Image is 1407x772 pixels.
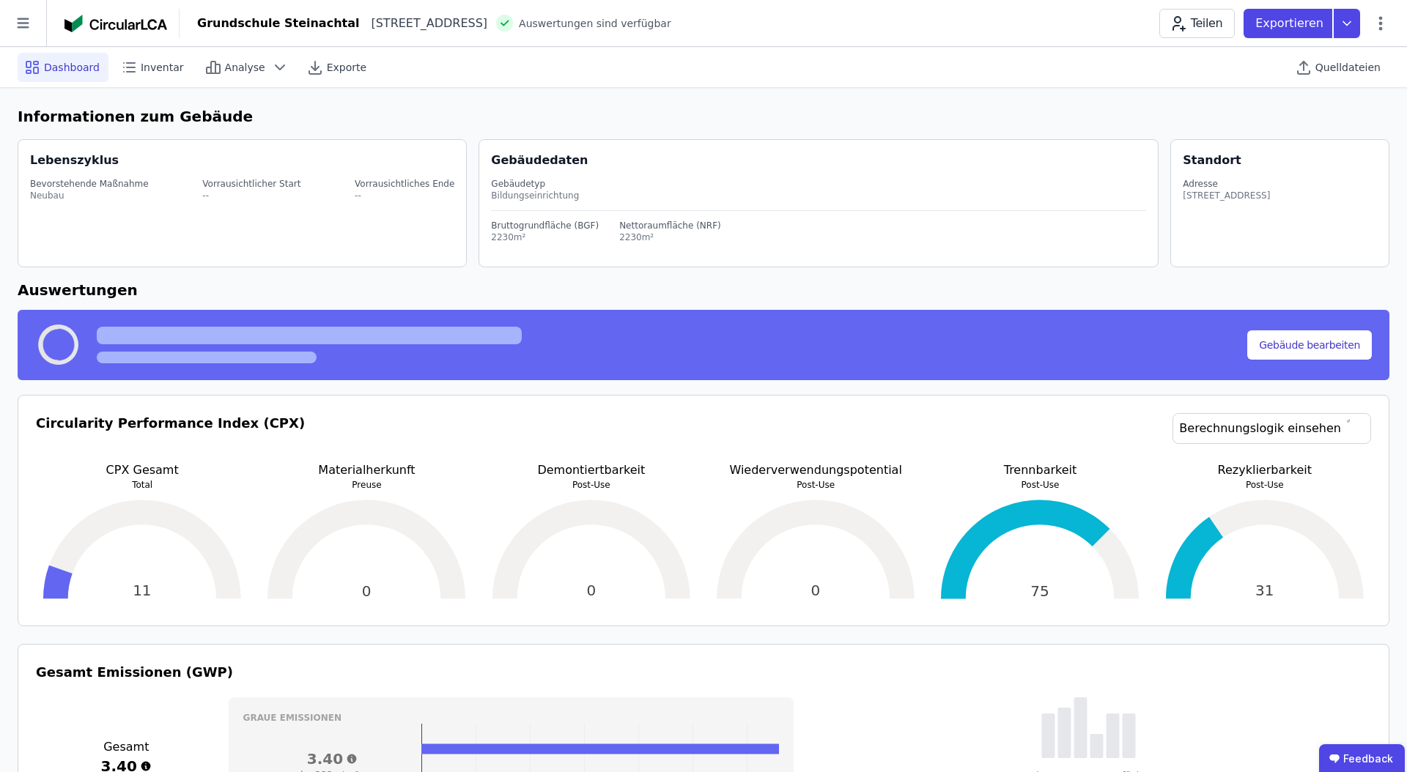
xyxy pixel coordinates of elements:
button: Gebäude bearbeiten [1247,330,1372,360]
div: Adresse [1183,178,1270,190]
div: [STREET_ADDRESS] [359,15,487,32]
p: Wiederverwendungspotential [709,461,922,479]
h6: Auswertungen [18,279,1389,301]
div: Neubau [30,190,149,201]
h6: Informationen zum Gebäude [18,105,1389,127]
p: Post-Use [1159,479,1371,491]
div: Vorrausichtlicher Start [202,178,300,190]
a: Berechnungslogik einsehen [1172,413,1371,444]
div: Vorrausichtliches Ende [355,178,454,190]
p: CPX Gesamt [36,461,248,479]
span: Auswertungen sind verfügbar [519,16,671,31]
span: Dashboard [44,60,100,75]
div: Bruttogrundfläche (BGF) [491,220,599,231]
div: -- [355,190,454,201]
p: Materialherkunft [260,461,473,479]
p: Exportieren [1255,15,1326,32]
div: Grundschule Steinachtal [197,15,359,32]
p: Demontiertbarkeit [485,461,698,479]
p: Preuse [260,479,473,491]
h3: Graue Emissionen [243,712,780,724]
div: -- [202,190,300,201]
span: Quelldateien [1315,60,1381,75]
img: Concular [64,15,167,32]
div: 2230m² [491,231,599,243]
h3: Circularity Performance Index (CPX) [36,413,305,461]
span: Analyse [225,60,265,75]
p: Total [36,479,248,491]
h3: Gesamt Emissionen (GWP) [36,662,1371,683]
span: Inventar [141,60,184,75]
div: Gebäudedaten [491,152,1158,169]
h3: Gesamt [36,738,217,756]
div: [STREET_ADDRESS] [1183,190,1270,201]
div: Bildungseinrichtung [491,190,1146,201]
div: Bevorstehende Maßnahme [30,178,149,190]
h3: 3.40 [243,749,422,769]
div: Lebenszyklus [30,152,119,169]
p: Trennbarkeit [934,461,1146,479]
div: Nettoraumfläche (NRF) [619,220,721,231]
p: Post-Use [934,479,1146,491]
div: Gebäudetyp [491,178,1146,190]
p: Post-Use [485,479,698,491]
button: Teilen [1159,9,1235,38]
p: Post-Use [709,479,922,491]
div: Standort [1183,152,1241,169]
img: empty-state [1041,697,1136,758]
div: 2230m² [619,231,721,243]
span: Exporte [327,60,366,75]
p: Rezyklierbarkeit [1159,461,1371,479]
